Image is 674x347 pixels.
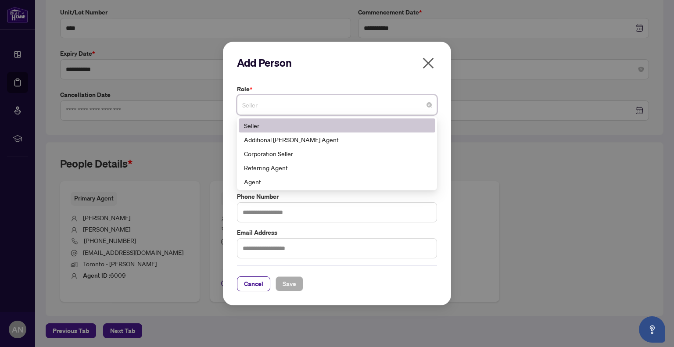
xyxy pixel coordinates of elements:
[427,102,432,107] span: close-circle
[239,161,435,175] div: Referring Agent
[239,147,435,161] div: Corporation Seller
[244,177,430,186] div: Agent
[421,56,435,70] span: close
[244,163,430,172] div: Referring Agent
[239,132,435,147] div: Additional RAHR Agent
[244,121,430,130] div: Seller
[276,276,303,291] button: Save
[239,118,435,132] div: Seller
[239,175,435,189] div: Agent
[244,135,430,144] div: Additional [PERSON_NAME] Agent
[237,228,437,237] label: Email Address
[237,84,437,94] label: Role
[237,56,437,70] h2: Add Person
[244,277,263,291] span: Cancel
[244,149,430,158] div: Corporation Seller
[237,276,270,291] button: Cancel
[639,316,665,343] button: Open asap
[237,192,437,201] label: Phone Number
[242,97,432,113] span: Seller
